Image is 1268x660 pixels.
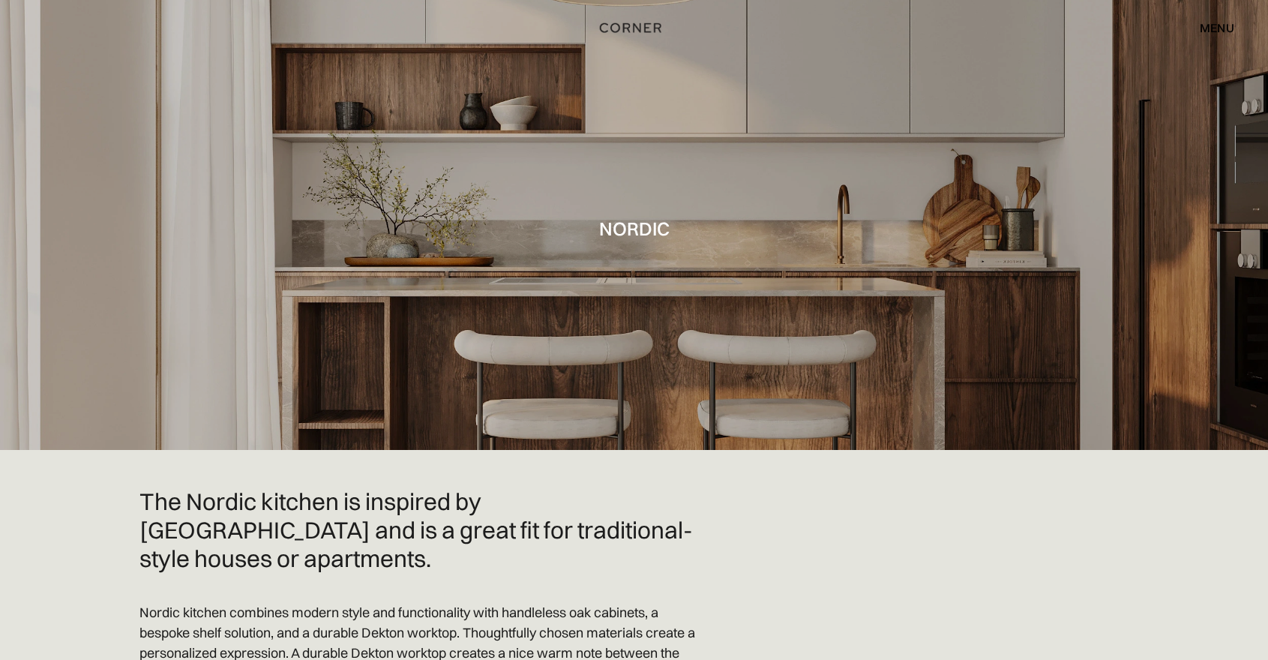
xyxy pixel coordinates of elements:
[599,218,670,238] h1: Nordic
[139,487,709,572] h2: The Nordic kitchen is inspired by [GEOGRAPHIC_DATA] and is a great fit for traditional-style hous...
[1200,22,1234,34] div: menu
[584,18,683,37] a: home
[1185,15,1234,40] div: menu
